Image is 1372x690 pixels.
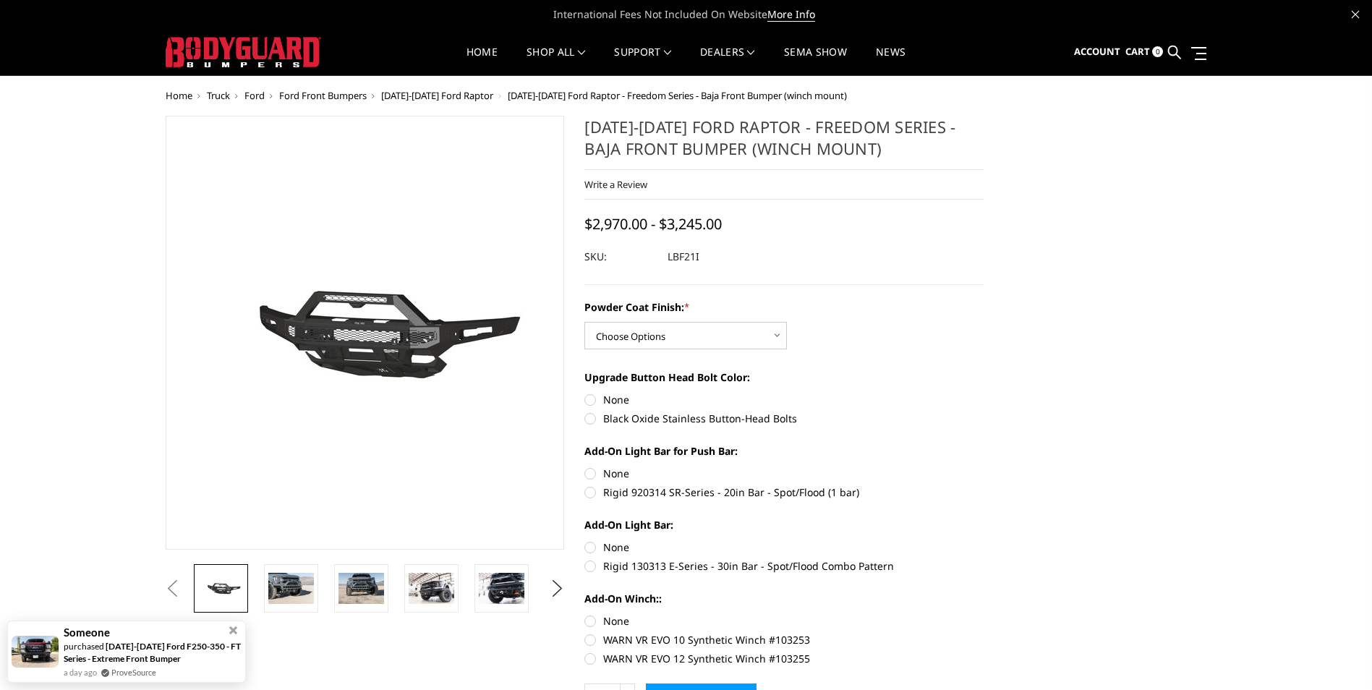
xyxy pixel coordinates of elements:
a: shop all [527,47,585,75]
span: Account [1074,45,1120,58]
a: More Info [767,7,815,22]
label: Upgrade Button Head Bolt Color: [584,370,984,385]
dt: SKU: [584,244,657,270]
a: Ford [244,89,265,102]
span: purchased [64,641,104,652]
label: Add-On Light Bar for Push Bar: [584,443,984,459]
a: 2021-2025 Ford Raptor - Freedom Series - Baja Front Bumper (winch mount) [166,116,565,550]
label: WARN VR EVO 12 Synthetic Winch #103255 [584,651,984,666]
label: None [584,613,984,629]
label: None [584,466,984,481]
a: Truck [207,89,230,102]
a: Home [466,47,498,75]
a: Support [614,47,671,75]
a: [DATE]-[DATE] Ford F250-350 - FT Series - Extreme Front Bumper [64,641,241,664]
span: Cart [1125,45,1150,58]
span: a day ago [64,666,97,678]
a: Write a Review [584,178,647,191]
span: Someone [64,626,110,639]
label: WARN VR EVO 10 Synthetic Winch #103253 [584,632,984,647]
a: Account [1074,33,1120,72]
label: None [584,540,984,555]
label: Black Oxide Stainless Button-Head Bolts [584,411,984,426]
label: Add-On Light Bar: [584,517,984,532]
a: Dealers [700,47,755,75]
label: None [584,392,984,407]
label: Add-On Winch:: [584,591,984,606]
a: Home [166,89,192,102]
img: 2021-2025 Ford Raptor - Freedom Series - Baja Front Bumper (winch mount) [268,573,314,603]
h1: [DATE]-[DATE] Ford Raptor - Freedom Series - Baja Front Bumper (winch mount) [584,116,984,170]
img: 2021-2025 Ford Raptor - Freedom Series - Baja Front Bumper (winch mount) [338,573,384,603]
button: Next [546,578,568,600]
a: News [876,47,906,75]
img: provesource social proof notification image [12,636,59,667]
img: 2021-2025 Ford Raptor - Freedom Series - Baja Front Bumper (winch mount) [479,573,524,603]
a: SEMA Show [784,47,847,75]
a: [DATE]-[DATE] Ford Raptor [381,89,493,102]
a: Cart 0 [1125,33,1163,72]
label: Powder Coat Finish: [584,299,984,315]
span: [DATE]-[DATE] Ford Raptor - Freedom Series - Baja Front Bumper (winch mount) [508,89,847,102]
label: Rigid 920314 SR-Series - 20in Bar - Spot/Flood (1 bar) [584,485,984,500]
img: BODYGUARD BUMPERS [166,37,321,67]
label: Rigid 130313 E-Series - 30in Bar - Spot/Flood Combo Pattern [584,558,984,574]
span: $2,970.00 - $3,245.00 [584,214,722,234]
a: Ford Front Bumpers [279,89,367,102]
dd: LBF21I [668,244,699,270]
img: 2021-2025 Ford Raptor - Freedom Series - Baja Front Bumper (winch mount) [409,573,454,603]
a: ProveSource [111,666,156,678]
button: Previous [162,578,184,600]
span: 0 [1152,46,1163,57]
